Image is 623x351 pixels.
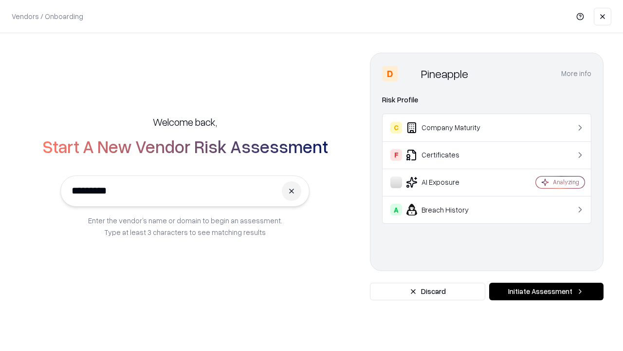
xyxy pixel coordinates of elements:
[390,122,402,134] div: C
[390,204,507,215] div: Breach History
[153,115,217,129] h5: Welcome back,
[390,204,402,215] div: A
[553,178,579,186] div: Analyzing
[489,283,604,300] button: Initiate Assessment
[421,66,468,81] div: Pineapple
[390,176,507,188] div: AI Exposure
[382,94,591,106] div: Risk Profile
[390,149,402,161] div: F
[42,136,328,156] h2: Start A New Vendor Risk Assessment
[390,122,507,134] div: Company Maturity
[390,149,507,161] div: Certificates
[561,65,591,82] button: More info
[382,66,398,81] div: D
[88,214,282,238] p: Enter the vendor’s name or domain to begin an assessment. Type at least 3 characters to see match...
[402,66,417,81] img: Pineapple
[12,11,83,21] p: Vendors / Onboarding
[370,283,485,300] button: Discard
